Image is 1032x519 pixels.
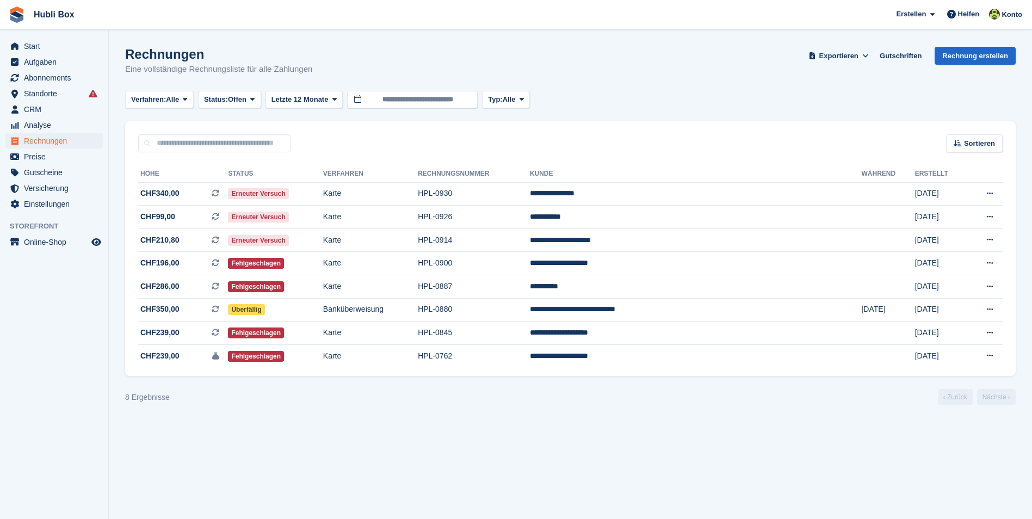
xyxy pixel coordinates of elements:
[418,182,530,206] td: HPL-0930
[323,182,418,206] td: Karte
[915,228,967,252] td: [DATE]
[915,322,967,345] td: [DATE]
[140,327,180,338] span: CHF239,00
[24,196,89,212] span: Einstellungen
[198,91,261,109] button: Status: Offen
[977,389,1016,405] a: Nächste
[5,181,103,196] a: menu
[323,322,418,345] td: Karte
[418,275,530,299] td: HPL-0887
[323,298,418,322] td: Banküberweisung
[24,133,89,149] span: Rechnungen
[24,234,89,250] span: Online-Shop
[271,94,329,105] span: Letzte 12 Monate
[418,252,530,275] td: HPL-0900
[140,257,180,269] span: CHF196,00
[24,86,89,101] span: Standorte
[5,54,103,70] a: menu
[204,94,228,105] span: Status:
[861,298,914,322] td: [DATE]
[138,165,228,183] th: Höhe
[323,165,418,183] th: Verfahren
[140,304,180,315] span: CHF350,00
[418,228,530,252] td: HPL-0914
[228,188,288,199] span: Erneuter Versuch
[125,47,312,61] h1: Rechnungen
[1002,9,1022,20] span: Konto
[5,133,103,149] a: menu
[488,94,502,105] span: Typ:
[228,351,284,362] span: Fehlgeschlagen
[125,91,194,109] button: Verfahren: Alle
[24,181,89,196] span: Versicherung
[5,196,103,212] a: menu
[140,234,180,246] span: CHF210,80
[503,94,516,105] span: Alle
[29,5,79,23] a: Hubli Box
[418,344,530,367] td: HPL-0762
[5,149,103,164] a: menu
[915,344,967,367] td: [DATE]
[989,9,1000,20] img: Luca Space4you
[5,165,103,180] a: menu
[228,235,288,246] span: Erneuter Versuch
[228,304,264,315] span: Überfällig
[819,51,858,61] span: Exportieren
[166,94,179,105] span: Alle
[323,344,418,367] td: Karte
[5,70,103,85] a: menu
[5,118,103,133] a: menu
[10,221,108,232] span: Storefront
[806,47,871,65] button: Exportieren
[936,389,1018,405] nav: Page
[482,91,530,109] button: Typ: Alle
[915,275,967,299] td: [DATE]
[131,94,166,105] span: Verfahren:
[418,165,530,183] th: Rechnungsnummer
[265,91,343,109] button: Letzte 12 Monate
[24,165,89,180] span: Gutscheine
[935,47,1016,65] a: Rechnung erstellen
[5,86,103,101] a: menu
[228,328,284,338] span: Fehlgeschlagen
[958,9,980,20] span: Helfen
[5,234,103,250] a: Speisekarte
[125,392,170,403] div: 8 Ergebnisse
[938,389,973,405] a: Vorherige
[915,182,967,206] td: [DATE]
[323,228,418,252] td: Karte
[915,165,967,183] th: Erstellt
[323,275,418,299] td: Karte
[861,165,914,183] th: Während
[418,322,530,345] td: HPL-0845
[5,102,103,117] a: menu
[140,281,180,292] span: CHF286,00
[915,298,967,322] td: [DATE]
[140,350,180,362] span: CHF239,00
[875,47,926,65] a: Gutschriften
[915,206,967,229] td: [DATE]
[530,165,862,183] th: Kunde
[9,7,25,23] img: stora-icon-8386f47178a22dfd0bd8f6a31ec36ba5ce8667c1dd55bd0f319d3a0aa187defe.svg
[24,70,89,85] span: Abonnements
[140,211,175,223] span: CHF99,00
[228,94,246,105] span: Offen
[896,9,926,20] span: Erstellen
[24,118,89,133] span: Analyse
[323,252,418,275] td: Karte
[24,39,89,54] span: Start
[418,298,530,322] td: HPL-0880
[24,54,89,70] span: Aufgaben
[228,165,323,183] th: Status
[228,281,284,292] span: Fehlgeschlagen
[89,89,97,98] i: Es sind Fehler bei der Synchronisierung von Smart-Einträgen aufgetreten
[228,258,284,269] span: Fehlgeschlagen
[228,212,288,223] span: Erneuter Versuch
[140,188,180,199] span: CHF340,00
[418,206,530,229] td: HPL-0926
[24,149,89,164] span: Preise
[24,102,89,117] span: CRM
[125,63,312,76] p: Eine vollständige Rechnungsliste für alle Zahlungen
[90,236,103,249] a: Vorschau-Shop
[323,206,418,229] td: Karte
